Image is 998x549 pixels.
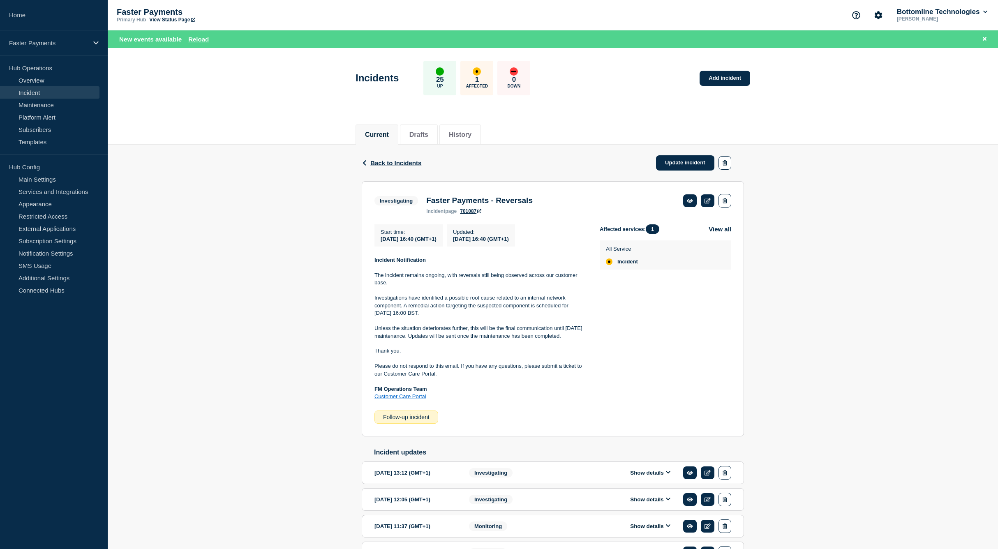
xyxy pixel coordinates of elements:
[374,493,457,506] div: [DATE] 12:05 (GMT+1)
[149,17,195,23] a: View Status Page
[374,347,587,355] p: Thank you.
[628,469,673,476] button: Show details
[426,208,445,214] span: incident
[117,17,146,23] p: Primary Hub
[409,131,428,138] button: Drafts
[119,36,182,43] span: New events available
[606,258,612,265] div: affected
[381,229,437,235] p: Start time :
[436,76,444,84] p: 25
[374,272,587,287] p: The incident remains ongoing, with reversals still being observed across our customer base.
[374,393,426,399] a: Customer Care Portal
[895,8,989,16] button: Bottomline Technologies
[374,325,587,340] p: Unless the situation deteriorates further, this will be the final communication until [DATE] main...
[362,159,421,166] button: Back to Incidents
[460,208,481,214] a: 701087
[606,246,638,252] p: All Service
[475,76,479,84] p: 1
[426,208,457,214] p: page
[374,257,426,263] strong: Incident Notification
[700,71,750,86] a: Add incident
[469,495,513,504] span: Investigating
[117,7,281,17] p: Faster Payments
[508,84,521,88] p: Down
[628,496,673,503] button: Show details
[617,258,638,265] span: Incident
[449,131,471,138] button: History
[848,7,865,24] button: Support
[510,67,518,76] div: down
[469,468,513,477] span: Investigating
[374,196,418,205] span: Investigating
[356,72,399,84] h1: Incidents
[437,84,443,88] p: Up
[436,67,444,76] div: up
[646,224,659,234] span: 1
[374,411,438,424] div: Follow-up incident
[895,16,981,22] p: [PERSON_NAME]
[453,235,509,242] div: [DATE] 16:40 (GMT+1)
[466,84,488,88] p: Affected
[870,7,887,24] button: Account settings
[374,449,744,456] h2: Incident updates
[374,362,587,378] p: Please do not respond to this email. If you have any questions, please submit a ticket to our Cus...
[381,236,437,242] span: [DATE] 16:40 (GMT+1)
[453,229,509,235] p: Updated :
[365,131,389,138] button: Current
[188,36,209,43] button: Reload
[709,224,731,234] button: View all
[9,39,88,46] p: Faster Payments
[374,294,587,317] p: Investigations have identified a possible root cause related to an internal network component. A ...
[656,155,714,171] a: Update incident
[374,386,427,392] strong: FM Operations Team
[628,523,673,530] button: Show details
[473,67,481,76] div: affected
[370,159,421,166] span: Back to Incidents
[600,224,663,234] span: Affected services:
[374,519,457,533] div: [DATE] 11:37 (GMT+1)
[426,196,533,205] h3: Faster Payments - Reversals
[374,466,457,480] div: [DATE] 13:12 (GMT+1)
[469,521,507,531] span: Monitoring
[512,76,516,84] p: 0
